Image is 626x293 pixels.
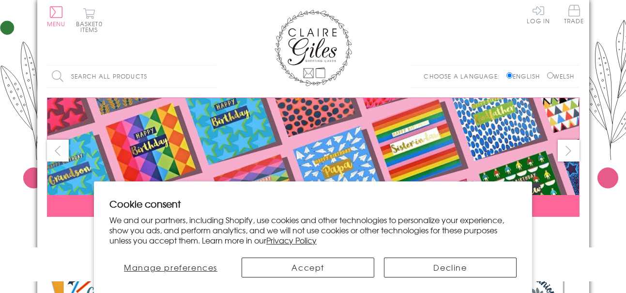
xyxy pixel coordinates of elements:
div: Carousel Pagination [47,224,580,239]
a: Privacy Policy [266,234,317,246]
input: Welsh [547,72,553,79]
button: next [558,140,580,162]
button: Menu [47,6,66,27]
h2: Cookie consent [109,197,517,211]
a: Trade [564,5,584,26]
input: English [506,72,513,79]
p: Choose a language: [424,72,504,81]
input: Search all products [47,65,216,87]
label: Welsh [547,72,575,81]
button: prev [47,140,69,162]
span: Menu [47,19,66,28]
a: Log In [527,5,550,24]
input: Search [207,65,216,87]
span: Trade [564,5,584,24]
button: Accept [242,258,374,277]
button: Manage preferences [109,258,232,277]
button: Decline [384,258,517,277]
span: Manage preferences [124,261,217,273]
button: Basket0 items [76,8,103,33]
img: Claire Giles Greetings Cards [275,10,352,86]
label: English [506,72,545,81]
p: We and our partners, including Shopify, use cookies and other technologies to personalize your ex... [109,215,517,245]
span: 0 items [80,19,103,34]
